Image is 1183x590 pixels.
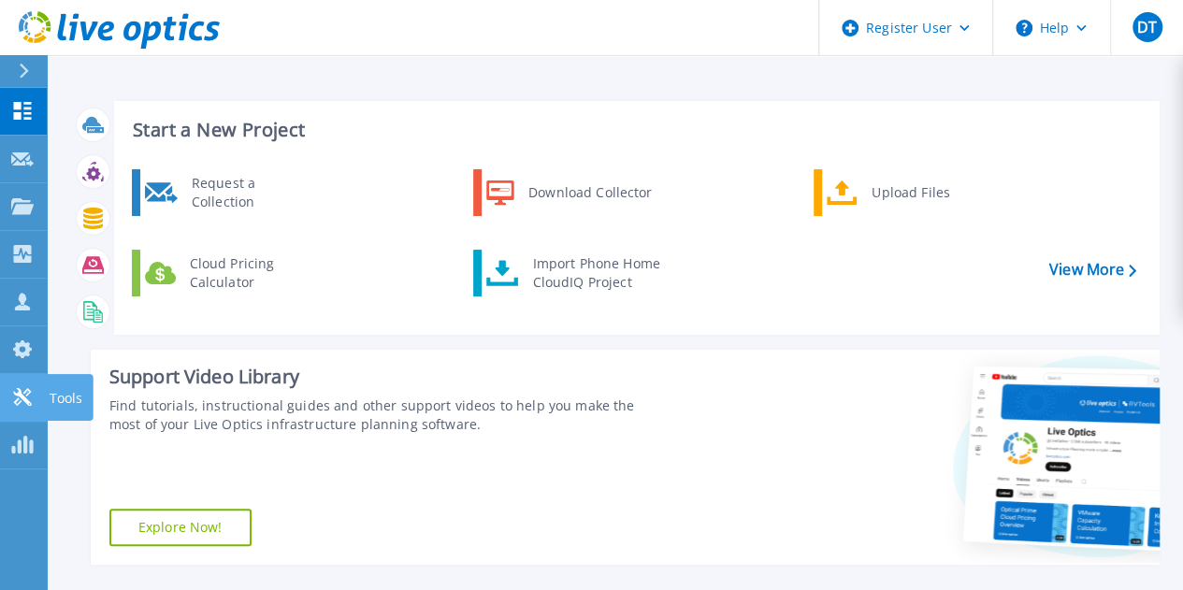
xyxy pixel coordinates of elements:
[473,169,665,216] a: Download Collector
[862,174,1001,211] div: Upload Files
[109,509,252,546] a: Explore Now!
[814,169,1005,216] a: Upload Files
[132,169,324,216] a: Request a Collection
[133,120,1135,140] h3: Start a New Project
[180,254,319,292] div: Cloud Pricing Calculator
[109,396,665,434] div: Find tutorials, instructional guides and other support videos to help you make the most of your L...
[50,374,82,423] p: Tools
[523,254,669,292] div: Import Phone Home CloudIQ Project
[1049,261,1136,279] a: View More
[132,250,324,296] a: Cloud Pricing Calculator
[1137,20,1157,35] span: DT
[519,174,660,211] div: Download Collector
[109,365,665,389] div: Support Video Library
[182,174,319,211] div: Request a Collection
